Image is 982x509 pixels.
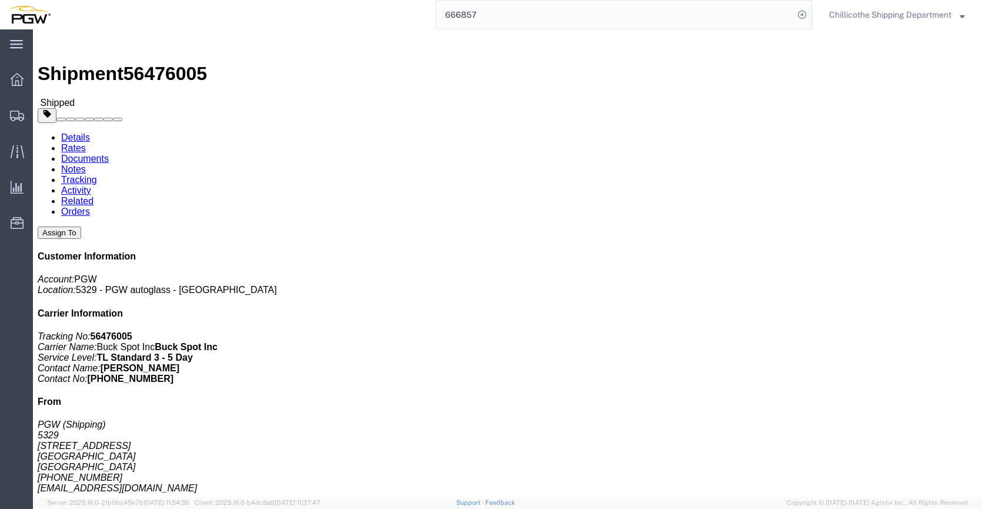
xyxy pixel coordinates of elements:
span: Server: 2025.16.0-21b0bc45e7b [47,499,189,506]
a: Support [456,499,486,506]
span: [DATE] 11:37:47 [275,499,320,506]
span: [DATE] 11:54:36 [143,499,189,506]
input: Search for shipment number, reference number [436,1,794,29]
span: Client: 2025.16.0-b4dc8a9 [195,499,320,506]
iframe: FS Legacy Container [33,29,982,497]
span: Chillicothe Shipping Department [829,8,951,21]
a: Feedback [485,499,515,506]
img: logo [8,6,51,24]
button: Chillicothe Shipping Department [829,8,966,22]
span: Copyright © [DATE]-[DATE] Agistix Inc., All Rights Reserved [787,498,968,508]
